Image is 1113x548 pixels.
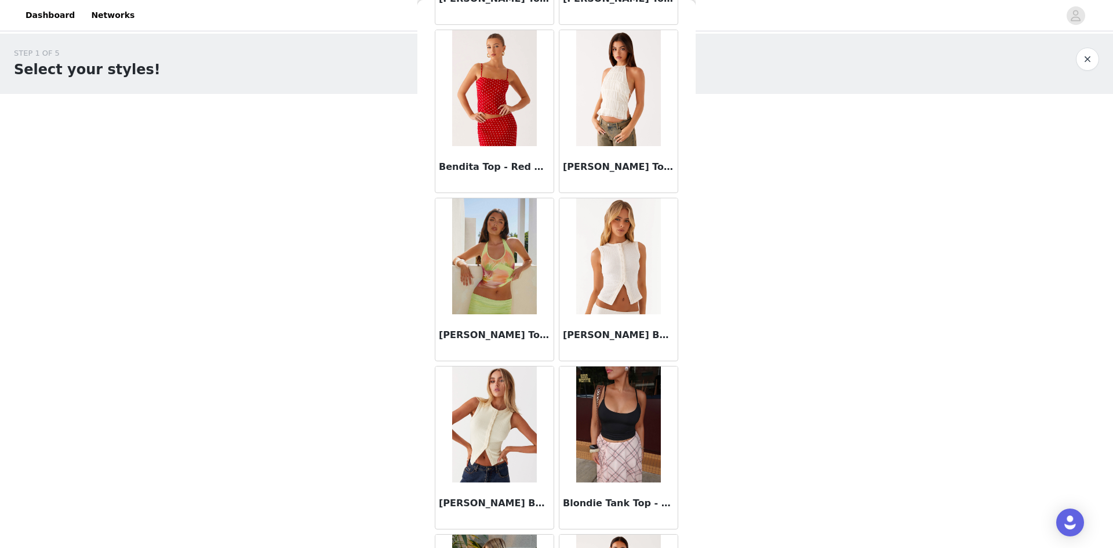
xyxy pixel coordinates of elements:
img: Bennie Halter Top - Ivory [576,30,660,146]
h3: [PERSON_NAME] Top - Ivory [563,160,674,174]
a: Dashboard [19,2,82,28]
img: Blair Buttoned Tank Top - Ivory [576,198,660,314]
img: Bendita Top - Red Polka Dot [452,30,536,146]
a: Networks [84,2,141,28]
div: STEP 1 OF 5 [14,48,161,59]
img: Blair Buttoned Tank Top - Yellow [452,366,536,482]
h3: Bendita Top - Red Polka Dot [439,160,550,174]
img: Bernie Halter Top - Green Tropical [452,198,536,314]
h3: [PERSON_NAME] Buttoned Tank Top - Ivory [563,328,674,342]
h1: Select your styles! [14,59,161,80]
img: Blondie Tank Top - Black [576,366,660,482]
div: avatar [1070,6,1081,25]
h3: [PERSON_NAME] Buttoned Tank Top - Yellow [439,496,550,510]
h3: [PERSON_NAME] Top - Green Tropical [439,328,550,342]
div: Open Intercom Messenger [1056,509,1084,536]
h3: Blondie Tank Top - Black [563,496,674,510]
